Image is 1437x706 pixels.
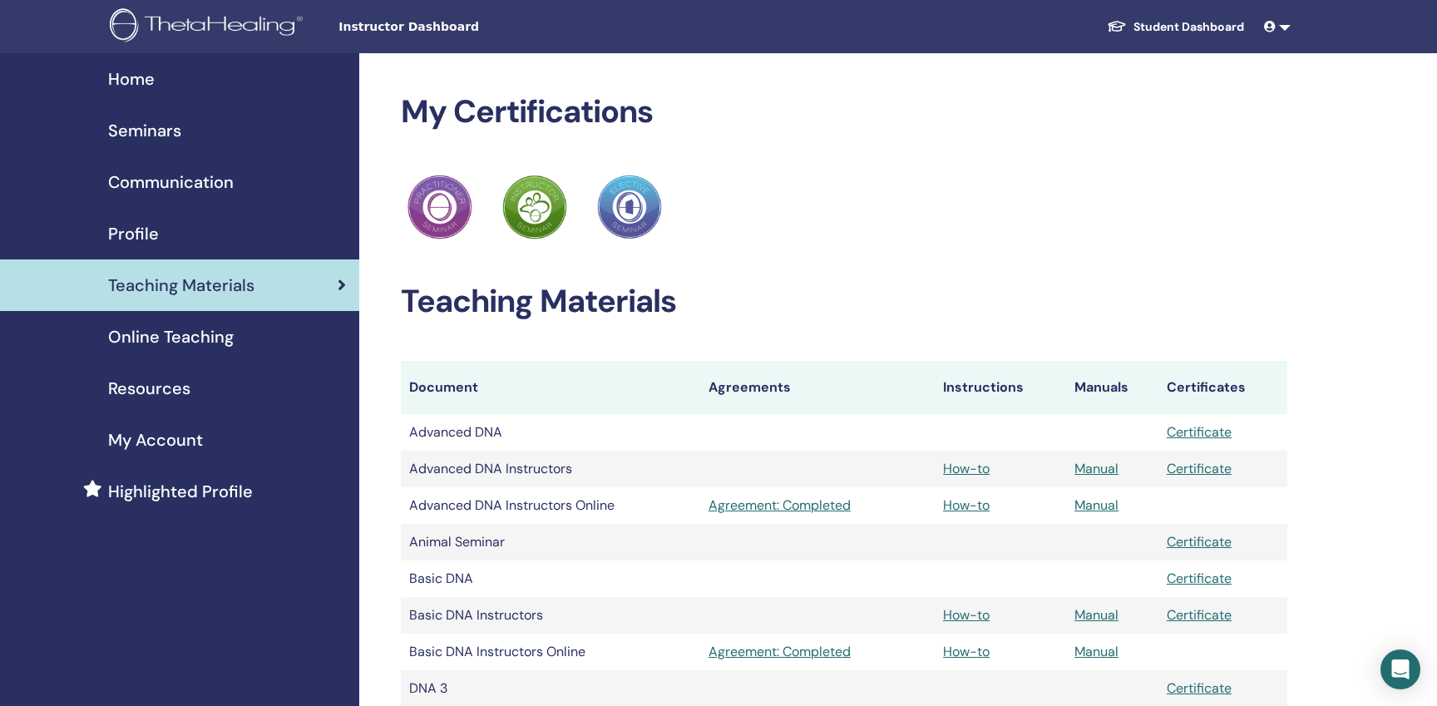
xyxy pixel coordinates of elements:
[943,606,990,624] a: How-to
[700,361,935,414] th: Agreements
[108,118,181,143] span: Seminars
[401,597,700,634] td: Basic DNA Instructors
[1074,606,1118,624] a: Manual
[1167,533,1232,550] a: Certificate
[338,18,588,36] span: Instructor Dashboard
[108,324,234,349] span: Online Teaching
[401,93,1287,131] h2: My Certifications
[935,361,1066,414] th: Instructions
[401,283,1287,321] h2: Teaching Materials
[110,8,309,46] img: logo.png
[1380,649,1420,689] div: Open Intercom Messenger
[108,221,159,246] span: Profile
[401,361,700,414] th: Document
[401,560,700,597] td: Basic DNA
[401,634,700,670] td: Basic DNA Instructors Online
[1167,460,1232,477] a: Certificate
[1074,643,1118,660] a: Manual
[401,487,700,524] td: Advanced DNA Instructors Online
[1167,679,1232,697] a: Certificate
[1094,12,1257,42] a: Student Dashboard
[401,414,700,451] td: Advanced DNA
[108,479,253,504] span: Highlighted Profile
[1107,19,1127,33] img: graduation-cap-white.svg
[1167,570,1232,587] a: Certificate
[1158,361,1287,414] th: Certificates
[943,496,990,514] a: How-to
[709,642,926,662] a: Agreement: Completed
[1074,496,1118,514] a: Manual
[1074,460,1118,477] a: Manual
[108,170,234,195] span: Communication
[597,175,662,239] img: Practitioner
[1066,361,1158,414] th: Manuals
[1167,423,1232,441] a: Certificate
[108,376,190,401] span: Resources
[407,175,472,239] img: Practitioner
[943,460,990,477] a: How-to
[108,273,254,298] span: Teaching Materials
[401,524,700,560] td: Animal Seminar
[108,427,203,452] span: My Account
[709,496,926,516] a: Agreement: Completed
[108,67,155,91] span: Home
[943,643,990,660] a: How-to
[502,175,567,239] img: Practitioner
[1167,606,1232,624] a: Certificate
[401,451,700,487] td: Advanced DNA Instructors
